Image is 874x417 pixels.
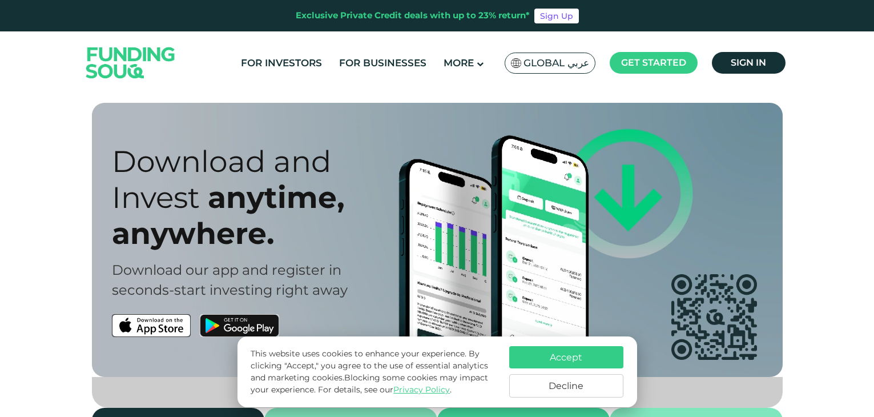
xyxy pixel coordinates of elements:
[112,260,457,280] div: Download our app and register in
[251,348,497,396] p: This website uses cookies to enhance your experience. By clicking "Accept," you agree to the use ...
[112,280,457,300] div: seconds-start investing right away
[444,57,474,69] span: More
[251,372,488,395] span: Blocking some cookies may impact your experience.
[393,384,450,395] a: Privacy Policy
[200,314,279,337] img: Google Play
[296,9,530,22] div: Exclusive Private Credit deals with up to 23% return*
[112,314,191,337] img: App Store
[238,54,325,73] a: For Investors
[208,179,345,215] span: anytime,
[112,179,200,215] span: Invest
[318,384,452,395] span: For details, see our .
[731,57,766,68] span: Sign in
[75,34,187,91] img: Logo
[534,9,579,23] a: Sign Up
[509,374,623,398] button: Decline
[336,54,429,73] a: For Businesses
[523,57,589,70] span: Global عربي
[112,143,457,179] div: Download and
[712,52,786,74] a: Sign in
[112,215,457,251] div: anywhere.
[621,57,686,68] span: Get started
[511,58,521,68] img: SA Flag
[509,346,623,368] button: Accept
[671,274,757,360] img: app QR code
